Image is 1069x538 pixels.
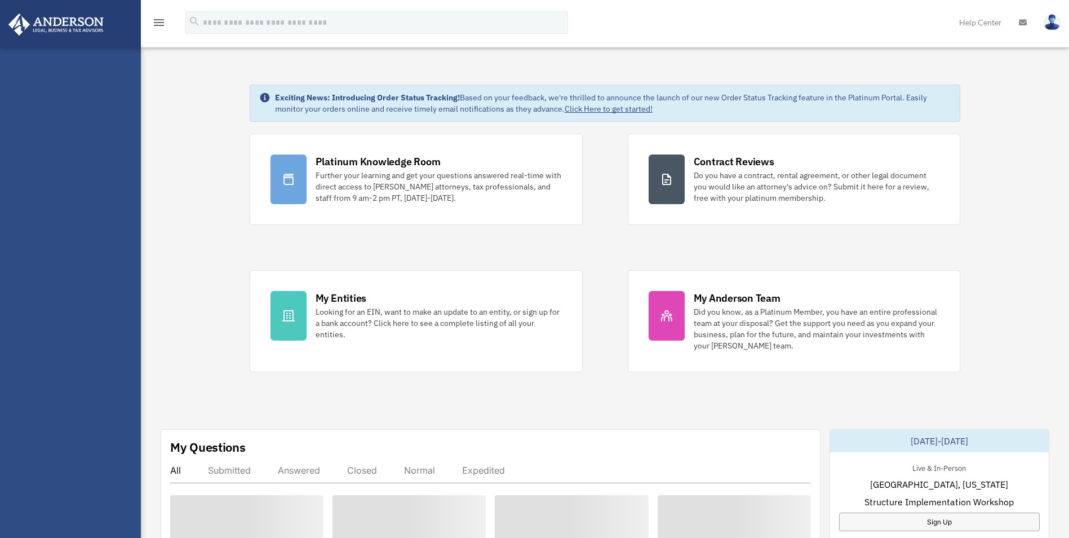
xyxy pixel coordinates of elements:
[694,155,774,169] div: Contract Reviews
[903,461,975,473] div: Live & In-Person
[1044,14,1061,30] img: User Pic
[694,170,940,204] div: Do you have a contract, rental agreement, or other legal document you would like an attorney's ad...
[694,306,940,351] div: Did you know, as a Platinum Member, you have an entire professional team at your disposal? Get th...
[152,16,166,29] i: menu
[316,170,562,204] div: Further your learning and get your questions answered real-time with direct access to [PERSON_NAM...
[462,465,505,476] div: Expedited
[864,495,1014,509] span: Structure Implementation Workshop
[628,270,961,372] a: My Anderson Team Did you know, as a Platinum Member, you have an entire professional team at your...
[152,20,166,29] a: menu
[316,155,441,169] div: Platinum Knowledge Room
[316,306,562,340] div: Looking for an EIN, want to make an update to an entity, or sign up for a bank account? Click her...
[565,104,653,114] a: Click Here to get started!
[839,513,1040,531] a: Sign Up
[170,439,246,456] div: My Questions
[208,465,251,476] div: Submitted
[830,430,1049,452] div: [DATE]-[DATE]
[628,134,961,225] a: Contract Reviews Do you have a contract, rental agreement, or other legal document you would like...
[170,465,181,476] div: All
[250,134,583,225] a: Platinum Knowledge Room Further your learning and get your questions answered real-time with dire...
[347,465,377,476] div: Closed
[278,465,320,476] div: Answered
[316,291,366,305] div: My Entities
[694,291,780,305] div: My Anderson Team
[404,465,435,476] div: Normal
[188,15,201,28] i: search
[275,92,460,103] strong: Exciting News: Introducing Order Status Tracking!
[275,92,951,114] div: Based on your feedback, we're thrilled to announce the launch of our new Order Status Tracking fe...
[250,270,583,372] a: My Entities Looking for an EIN, want to make an update to an entity, or sign up for a bank accoun...
[870,478,1008,491] span: [GEOGRAPHIC_DATA], [US_STATE]
[5,14,107,36] img: Anderson Advisors Platinum Portal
